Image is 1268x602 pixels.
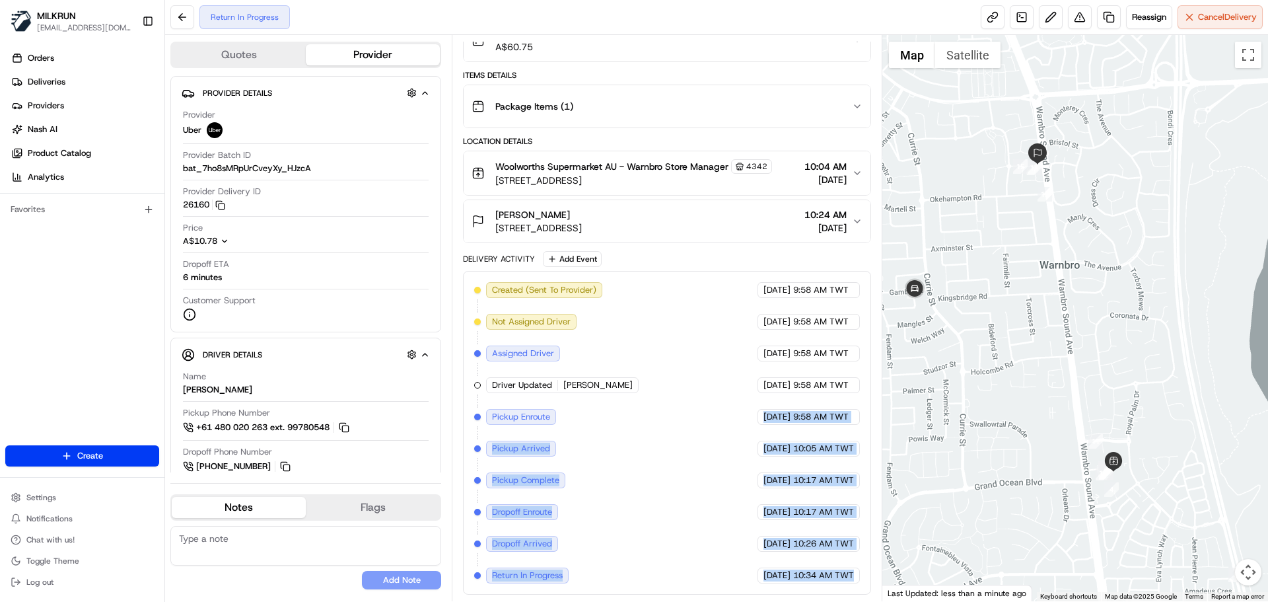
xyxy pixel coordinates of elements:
[543,251,602,267] button: Add Event
[763,474,791,486] span: [DATE]
[28,171,64,183] span: Analytics
[1126,5,1172,29] button: Reassign
[26,577,53,587] span: Log out
[495,100,573,113] span: Package Items ( 1 )
[804,173,847,186] span: [DATE]
[183,407,270,419] span: Pickup Phone Number
[1088,434,1103,449] div: 11
[1038,187,1052,202] div: 12
[26,556,79,566] span: Toggle Theme
[889,42,935,68] button: Show street map
[763,443,791,455] span: [DATE]
[793,284,849,296] span: 9:58 AM TWT
[183,222,203,234] span: Price
[1105,593,1177,600] span: Map data ©2025 Google
[492,411,550,423] span: Pickup Enroute
[183,199,225,211] button: 26160
[5,119,164,140] a: Nash AI
[793,348,849,359] span: 9:58 AM TWT
[26,535,75,545] span: Chat with us!
[5,71,164,93] a: Deliveries
[763,348,791,359] span: [DATE]
[182,344,430,365] button: Driver Details
[1098,463,1113,477] div: 9
[804,221,847,235] span: [DATE]
[37,22,131,33] button: [EMAIL_ADDRESS][DOMAIN_NAME]
[183,258,229,270] span: Dropoff ETA
[183,235,299,247] button: A$10.78
[183,272,222,283] div: 6 minutes
[196,422,330,433] span: +61 480 020 263 ext. 99780548
[804,208,847,221] span: 10:24 AM
[77,450,103,462] span: Create
[763,316,791,328] span: [DATE]
[196,461,271,472] span: [PHONE_NUMBER]
[492,538,552,550] span: Dropoff Arrived
[5,445,159,467] button: Create
[183,149,251,161] span: Provider Batch ID
[183,371,206,383] span: Name
[1198,11,1257,23] span: Cancel Delivery
[463,70,870,81] div: Items Details
[183,186,261,198] span: Provider Delivery ID
[882,585,1032,601] div: Last Updated: less than a minute ago
[495,160,728,173] span: Woolworths Supermarket AU - Warnbro Store Manager
[5,552,159,570] button: Toggle Theme
[5,509,159,528] button: Notifications
[1099,465,1113,480] div: 7
[207,122,223,138] img: uber-new-logo.jpeg
[1027,161,1041,175] div: 14
[793,379,849,391] span: 9:58 AM TWT
[763,506,791,518] span: [DATE]
[463,136,870,147] div: Location Details
[492,506,552,518] span: Dropoff Enroute
[793,506,854,518] span: 10:17 AM TWT
[5,143,164,164] a: Product Catalog
[1228,568,1243,582] div: 3
[182,82,430,104] button: Provider Details
[886,584,929,601] img: Google
[5,48,164,69] a: Orders
[203,88,272,98] span: Provider Details
[183,459,293,474] button: [PHONE_NUMBER]
[203,350,262,360] span: Driver Details
[492,316,571,328] span: Not Assigned Driver
[1096,466,1110,480] div: 10
[763,411,791,423] span: [DATE]
[5,488,159,507] button: Settings
[1235,42,1261,68] button: Toggle fullscreen view
[183,124,201,136] span: Uber
[1235,559,1261,585] button: Map camera controls
[492,348,554,359] span: Assigned Driver
[183,420,351,435] a: +61 480 020 263 ext. 99780548
[935,42,1001,68] button: Show satellite imagery
[563,379,633,391] span: [PERSON_NAME]
[5,531,159,549] button: Chat with us!
[763,284,791,296] span: [DATE]
[793,316,849,328] span: 9:58 AM TWT
[1132,11,1166,23] span: Reassign
[793,474,854,486] span: 10:17 AM TWT
[1211,593,1264,600] a: Report a map error
[1099,465,1113,479] div: 8
[464,151,870,195] button: Woolworths Supermarket AU - Warnbro Store Manager4342[STREET_ADDRESS]10:04 AM[DATE]
[183,235,217,246] span: A$10.78
[763,570,791,582] span: [DATE]
[26,513,73,524] span: Notifications
[793,443,854,455] span: 10:05 AM TWT
[28,124,57,135] span: Nash AI
[5,199,159,220] div: Favorites
[306,497,440,518] button: Flags
[1104,482,1119,497] div: 4
[183,295,256,307] span: Customer Support
[37,9,76,22] button: MILKRUN
[172,497,306,518] button: Notes
[492,284,596,296] span: Created (Sent To Provider)
[793,570,854,582] span: 10:34 AM TWT
[1013,159,1028,174] div: 15
[11,11,32,32] img: MILKRUN
[464,85,870,128] button: Package Items (1)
